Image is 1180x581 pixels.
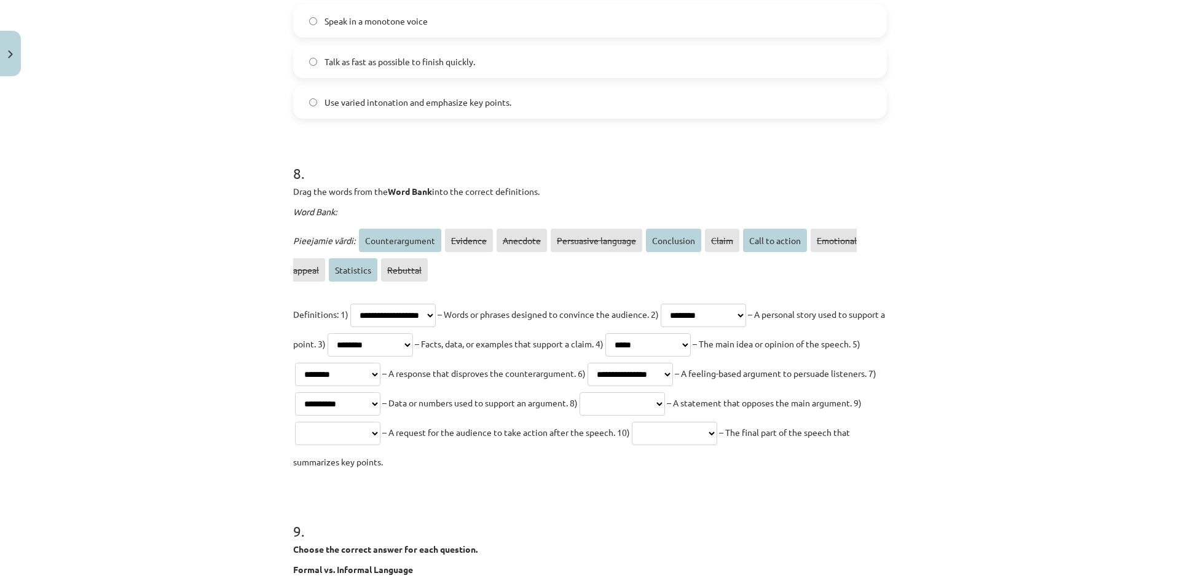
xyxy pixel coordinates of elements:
[693,338,860,349] span: – The main idea or opinion of the speech. 5)
[497,229,547,252] span: Anecdote
[329,258,377,282] span: Statistics
[293,309,348,320] span: Definitions: 1)
[382,427,630,438] span: – A request for the audience to take action after the speech. 10)
[381,258,428,282] span: Rebuttal
[293,206,337,217] i: Word Bank:
[293,235,355,246] span: Pieejamie vārdi:
[438,309,659,320] span: – Words or phrases designed to convince the audience. 2)
[743,229,807,252] span: Call to action
[309,98,317,106] input: Use varied intonation and emphasize key points.
[293,543,478,555] strong: Choose the correct answer for each question.
[382,368,586,379] span: – A response that disproves the counterargument. 6)
[293,185,887,198] p: Drag the words from the into the correct definitions.
[309,58,317,66] input: Talk as fast as possible to finish quickly.
[324,55,475,68] span: Talk as fast as possible to finish quickly.
[388,186,432,197] b: Word Bank
[667,397,862,408] span: – A statement that opposes the main argument. 9)
[293,564,413,575] b: Formal vs. Informal Language
[309,17,317,25] input: Speak in a monotone voice
[675,368,876,379] span: – A feeling-based argument to persuade listeners. 7)
[551,229,642,252] span: Persuasive language
[324,96,511,109] span: Use varied intonation and emphasize key points.
[415,338,604,349] span: – Facts, data, or examples that support a claim. 4)
[382,397,578,408] span: – Data or numbers used to support an argument. 8)
[293,143,887,181] h1: 8 .
[445,229,493,252] span: Evidence
[324,15,428,28] span: Speak in a monotone voice
[705,229,739,252] span: Claim
[359,229,441,252] span: Counterargument
[8,50,13,58] img: icon-close-lesson-0947bae3869378f0d4975bcd49f059093ad1ed9edebbc8119c70593378902aed.svg
[293,501,887,539] h1: 9 .
[646,229,701,252] span: Conclusion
